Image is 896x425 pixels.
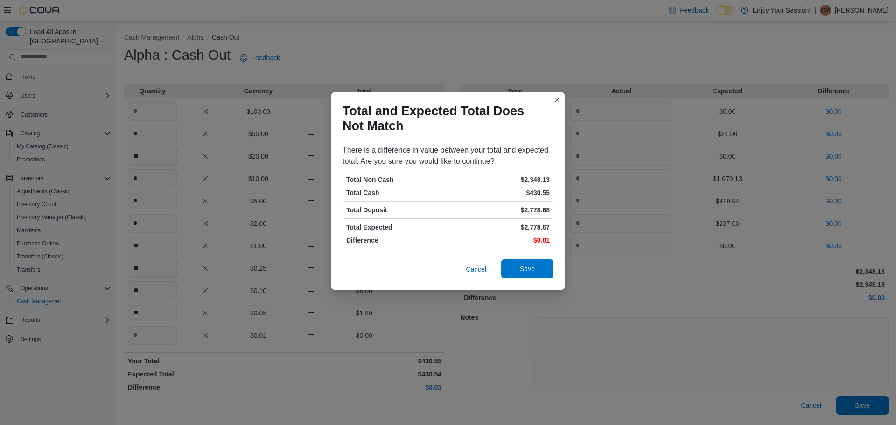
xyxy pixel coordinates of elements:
span: Cancel [466,265,486,274]
span: Save [520,264,535,273]
p: $0.01 [450,236,550,245]
p: Total Cash [346,188,446,197]
p: $2,778.67 [450,223,550,232]
button: Closes this modal window [552,94,563,105]
div: There is a difference in value between your total and expected total. Are you sure you would like... [343,145,553,167]
p: Total Non Cash [346,175,446,184]
button: Cancel [462,260,490,279]
p: $2,348.13 [450,175,550,184]
p: Difference [346,236,446,245]
p: $2,778.68 [450,205,550,215]
p: Total Expected [346,223,446,232]
h1: Total and Expected Total Does Not Match [343,104,546,133]
button: Save [501,259,553,278]
p: $430.55 [450,188,550,197]
p: Total Deposit [346,205,446,215]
